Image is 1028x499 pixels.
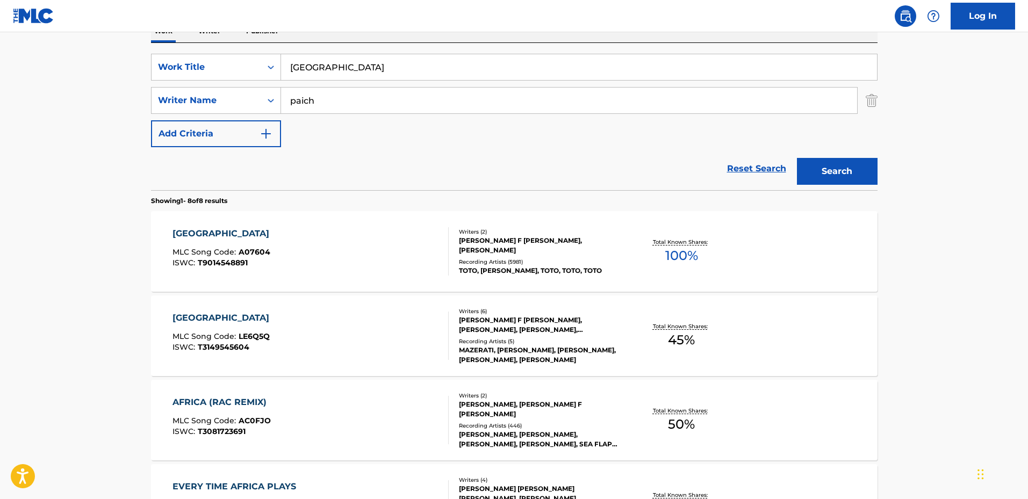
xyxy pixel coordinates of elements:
div: Writer Name [158,94,255,107]
img: help [927,10,940,23]
div: Writers ( 6 ) [459,307,621,315]
iframe: Chat Widget [974,447,1028,499]
p: Total Known Shares: [653,238,710,246]
button: Search [797,158,878,185]
span: 50 % [668,415,695,434]
div: Drag [977,458,984,490]
img: 9d2ae6d4665cec9f34b9.svg [260,127,272,140]
div: Recording Artists ( 446 ) [459,422,621,430]
img: Delete Criterion [866,87,878,114]
div: Help [923,5,944,27]
div: Work Title [158,61,255,74]
span: 100 % [665,246,698,265]
span: MLC Song Code : [172,247,239,257]
a: AFRICA (RAC REMIX)MLC Song Code:AC0FJOISWC:T3081723691Writers (2)[PERSON_NAME], [PERSON_NAME] F [... [151,380,878,460]
p: Total Known Shares: [653,407,710,415]
span: A07604 [239,247,270,257]
a: [GEOGRAPHIC_DATA]MLC Song Code:A07604ISWC:T9014548891Writers (2)[PERSON_NAME] F [PERSON_NAME], [P... [151,211,878,292]
span: MLC Song Code : [172,331,239,341]
div: [PERSON_NAME], [PERSON_NAME], [PERSON_NAME], [PERSON_NAME], SEA FLAP FLAP, GO FRET [459,430,621,449]
div: Writers ( 2 ) [459,392,621,400]
span: ISWC : [172,258,198,267]
div: [GEOGRAPHIC_DATA] [172,227,275,240]
div: [PERSON_NAME], [PERSON_NAME] F [PERSON_NAME] [459,400,621,419]
span: LE6Q5Q [239,331,270,341]
p: Total Known Shares: [653,491,710,499]
span: T3081723691 [198,426,246,436]
span: MLC Song Code : [172,416,239,425]
div: Writers ( 4 ) [459,476,621,484]
span: ISWC : [172,342,198,352]
img: MLC Logo [13,8,54,24]
div: EVERY TIME AFRICA PLAYS [172,480,301,493]
div: Recording Artists ( 5981 ) [459,258,621,266]
span: T3149545604 [198,342,249,352]
a: Reset Search [722,157,792,180]
a: Public Search [895,5,916,27]
div: Recording Artists ( 5 ) [459,337,621,345]
span: ISWC : [172,426,198,436]
div: [PERSON_NAME] F [PERSON_NAME], [PERSON_NAME], [PERSON_NAME], [PERSON_NAME], [PERSON_NAME] [459,315,621,335]
div: [PERSON_NAME] F [PERSON_NAME], [PERSON_NAME] [459,236,621,255]
div: Writers ( 2 ) [459,228,621,236]
span: T9014548891 [198,258,248,267]
a: [GEOGRAPHIC_DATA]MLC Song Code:LE6Q5QISWC:T3149545604Writers (6)[PERSON_NAME] F [PERSON_NAME], [P... [151,295,878,376]
p: Showing 1 - 8 of 8 results [151,196,227,206]
button: Add Criteria [151,120,281,147]
img: search [899,10,912,23]
span: AC0FJO [239,416,271,425]
a: Log In [951,3,1015,30]
div: TOTO, [PERSON_NAME], TOTO, TOTO, TOTO [459,266,621,276]
p: Total Known Shares: [653,322,710,330]
div: [GEOGRAPHIC_DATA] [172,312,275,324]
div: MAZERATI, [PERSON_NAME], [PERSON_NAME], [PERSON_NAME], [PERSON_NAME] [459,345,621,365]
div: AFRICA (RAC REMIX) [172,396,272,409]
span: 45 % [668,330,695,350]
form: Search Form [151,54,878,190]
